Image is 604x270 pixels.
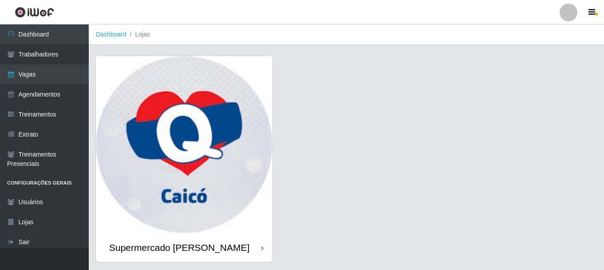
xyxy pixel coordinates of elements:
a: Dashboard [96,31,126,38]
a: Supermercado [PERSON_NAME] [96,56,272,262]
li: Lojas [126,30,150,39]
nav: breadcrumb [89,24,604,45]
div: Supermercado [PERSON_NAME] [109,242,249,253]
img: cardImg [96,56,272,233]
img: CoreUI Logo [15,7,54,18]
